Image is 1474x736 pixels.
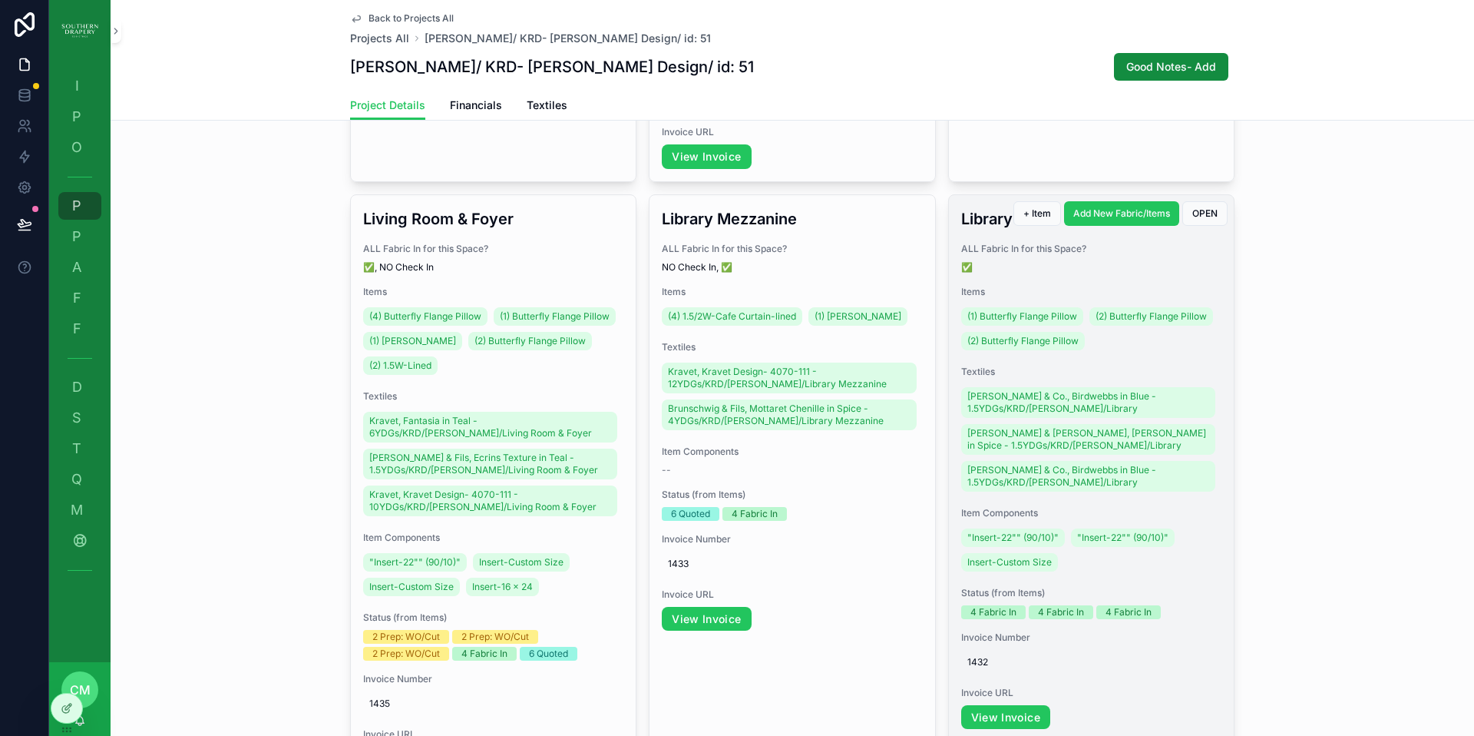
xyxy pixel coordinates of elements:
span: Back to Projects All [368,12,454,25]
a: [PERSON_NAME] & Co., Birdwebbs in Blue - 1.5YDGs/KRD/[PERSON_NAME]/Library [961,387,1215,418]
span: [PERSON_NAME] & Co., Birdwebbs in Blue - 1.5YDGs/KRD/[PERSON_NAME]/Library [967,390,1209,415]
span: Item Components [662,446,922,458]
span: "Insert-22"" (90/10)" [967,532,1059,544]
div: 6 Quoted [529,647,568,661]
span: (1) [PERSON_NAME] [369,335,456,347]
span: (4) 1.5/2W-Cafe Curtain-lined [668,310,796,323]
span: (2) Butterfly Flange Pillow [1096,310,1207,323]
span: ✅, NO Check In [363,261,623,274]
div: 2 Prep: WO/Cut [461,630,529,644]
a: (4) 1.5/2W-Cafe Curtain-lined [662,307,802,326]
span: (2) 1.5W-Lined [369,360,431,372]
button: OPEN [1182,201,1228,226]
span: (2) Butterfly Flange Pillow [474,335,586,347]
span: 1433 [668,558,916,570]
a: View Invoice [961,705,1050,730]
a: P [58,192,101,220]
a: S [58,404,101,432]
span: P [69,229,84,244]
button: + Item [1013,201,1061,226]
span: D [69,380,84,395]
div: 2 Prep: WO/Cut [372,630,440,644]
div: 4 Fabric In [970,605,1016,619]
span: O [69,140,84,155]
span: Items [363,286,623,298]
a: F [58,315,101,343]
a: [PERSON_NAME]/ KRD- [PERSON_NAME] Design/ id: 51 [425,31,711,46]
a: (2) Butterfly Flange Pillow [1089,307,1213,326]
h1: [PERSON_NAME]/ KRD- [PERSON_NAME] Design/ id: 51 [350,56,754,78]
a: (4) Butterfly Flange Pillow [363,307,487,326]
span: Add New Fabric/Items [1073,207,1170,220]
a: (2) Butterfly Flange Pillow [961,332,1085,350]
a: Q [58,466,101,493]
span: Kravet, Kravet Design- 4070-111 - 10YDGs/KRD/[PERSON_NAME]/Living Room & Foyer [369,489,611,513]
a: Financials [450,91,502,122]
a: Insert-Custom Size [961,553,1058,572]
a: T [58,435,101,462]
span: Textiles [961,366,1221,378]
span: Q [69,472,84,487]
span: Item Components [363,532,623,544]
span: Brunschwig & Fils, Mottaret Chenille in Spice - 4YDGs/KRD/[PERSON_NAME]/Library Mezzanine [668,403,910,427]
span: Invoice Number [363,673,623,685]
span: I [69,78,84,94]
a: Insert-Custom Size [473,553,570,572]
a: "Insert-22"" (90/10)" [363,553,467,572]
span: Status (from Items) [961,587,1221,599]
a: (2) Butterfly Flange Pillow [468,332,592,350]
h3: Living Room & Foyer [363,207,623,230]
div: 4 Fabric In [1038,605,1084,619]
a: P [58,103,101,131]
span: Insert-Custom Size [479,556,563,569]
span: Items [662,286,922,298]
span: (2) Butterfly Flange Pillow [967,335,1079,347]
button: Good Notes- Add [1114,53,1228,81]
span: A [69,260,84,275]
a: (2) 1.5W-Lined [363,356,438,375]
a: "Insert-22"" (90/10)" [1071,529,1175,547]
a: "Insert-22"" (90/10)" [961,529,1065,547]
a: View Invoice [662,144,751,169]
span: ✅ [961,261,1221,274]
a: O [58,134,101,161]
a: View Invoice [662,607,751,632]
a: (1) [PERSON_NAME] [363,332,462,350]
span: Project Details [350,98,425,113]
a: Projects All [350,31,409,46]
span: ALL Fabric In for this Space? [662,243,922,255]
a: Back to Projects All [350,12,454,25]
a: A [58,254,101,281]
a: Brunschwig & Fils, Mottaret Chenille in Spice - 4YDGs/KRD/[PERSON_NAME]/Library Mezzanine [662,399,916,430]
span: Textiles [363,390,623,403]
span: T [69,441,84,456]
span: [PERSON_NAME] & [PERSON_NAME], [PERSON_NAME] in Spice - 1.5YDGs/KRD/[PERSON_NAME]/Library [967,427,1209,452]
span: Status (from Items) [363,612,623,624]
div: 4 Fabric In [732,507,778,521]
span: [PERSON_NAME] & Fils, Ecrins Texture in Teal - 1.5YDGs/KRD/[PERSON_NAME]/Living Room & Foyer [369,452,611,476]
span: S [69,410,84,426]
span: Textiles [662,341,922,353]
span: Good Notes- Add [1126,59,1216,75]
span: Invoice URL [961,687,1221,699]
span: -- [662,464,671,476]
span: Item Components [961,507,1221,519]
span: P [69,198,84,214]
span: OPEN [1192,207,1218,220]
h3: Library [961,207,1221,230]
a: F [58,284,101,312]
a: Kravet, Fantasia in Teal - 6YDGs/KRD/[PERSON_NAME]/Living Room & Foyer [363,412,617,443]
a: [PERSON_NAME] & Fils, Ecrins Texture in Teal - 1.5YDGs/KRD/[PERSON_NAME]/Living Room & Foyer [363,449,617,479]
span: Insert-16 x 24 [472,581,533,593]
span: Items [961,286,1221,298]
a: Kravet, Kravet Design- 4070-111 - 10YDGs/KRD/[PERSON_NAME]/Living Room & Foyer [363,486,617,516]
h3: Library Mezzanine [662,207,922,230]
a: Insert-16 x 24 [466,578,539,596]
div: 4 Fabric In [1105,605,1152,619]
a: P [58,223,101,250]
span: cm [70,681,91,699]
span: 1435 [369,698,617,710]
a: Insert-Custom Size [363,578,460,596]
span: Financials [450,98,502,113]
